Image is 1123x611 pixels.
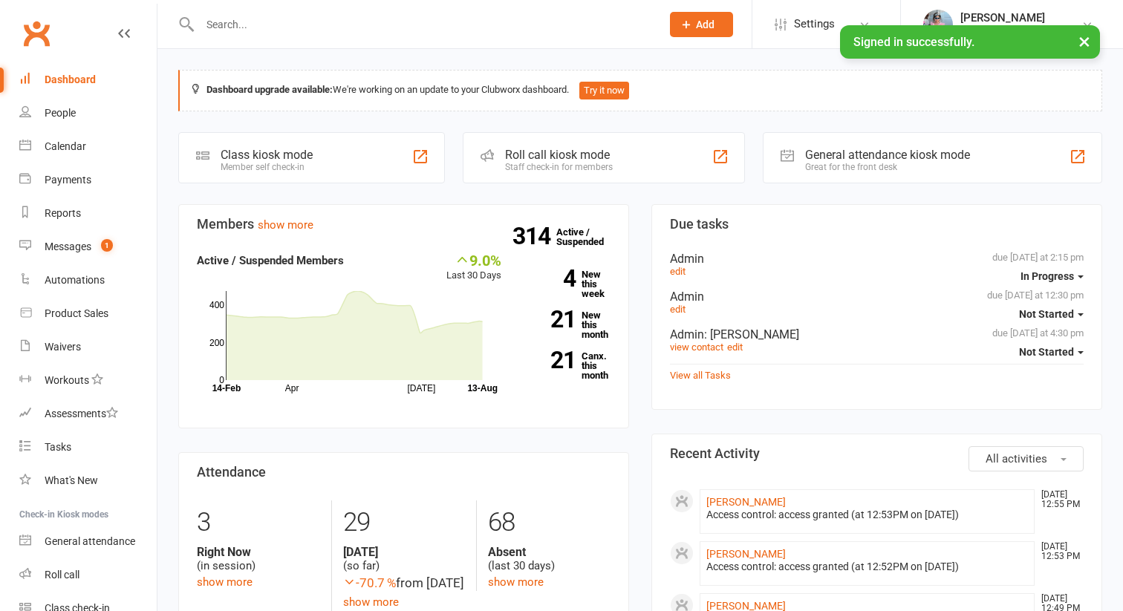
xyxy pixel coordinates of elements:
[1019,346,1074,358] span: Not Started
[45,274,105,286] div: Automations
[670,446,1084,461] h3: Recent Activity
[960,11,1045,24] div: [PERSON_NAME]
[197,465,611,480] h3: Attendance
[343,573,466,593] div: from [DATE]
[524,349,576,371] strong: 21
[19,297,157,330] a: Product Sales
[1034,542,1083,561] time: [DATE] 12:53 PM
[579,82,629,99] button: Try it now
[45,307,108,319] div: Product Sales
[1019,301,1084,327] button: Not Started
[45,474,98,486] div: What's New
[45,241,91,252] div: Messages
[19,364,157,397] a: Workouts
[524,267,576,290] strong: 4
[197,500,320,545] div: 3
[343,575,396,590] span: -70.7 %
[197,545,320,573] div: (in session)
[969,446,1084,471] button: All activities
[670,304,686,315] a: edit
[446,252,501,268] div: 9.0%
[19,330,157,364] a: Waivers
[195,14,651,35] input: Search...
[1019,339,1084,365] button: Not Started
[960,24,1045,38] div: Lyf 24/7
[101,239,113,252] span: 1
[670,266,686,277] a: edit
[19,397,157,431] a: Assessments
[45,441,71,453] div: Tasks
[19,464,157,497] a: What's New
[524,310,611,339] a: 21New this month
[19,197,157,230] a: Reports
[221,148,313,162] div: Class kiosk mode
[19,558,157,592] a: Roll call
[706,496,786,508] a: [PERSON_NAME]
[45,408,118,419] div: Assessments
[197,575,253,589] a: show more
[45,140,86,152] div: Calendar
[19,97,157,130] a: People
[706,548,786,560] a: [PERSON_NAME]
[488,545,611,559] strong: Absent
[670,217,1084,232] h3: Due tasks
[1071,25,1098,57] button: ×
[197,545,320,559] strong: Right Now
[343,545,466,573] div: (so far)
[45,73,96,85] div: Dashboard
[18,15,55,52] a: Clubworx
[45,207,81,219] div: Reports
[704,327,799,342] span: : [PERSON_NAME]
[556,216,622,258] a: 314Active / Suspended
[197,217,611,232] h3: Members
[505,148,613,162] div: Roll call kiosk mode
[696,19,715,30] span: Add
[45,569,79,581] div: Roll call
[343,595,399,609] a: show more
[197,254,344,267] strong: Active / Suspended Members
[706,561,1028,573] div: Access control: access granted (at 12:52PM on [DATE])
[670,327,1084,342] div: Admin
[45,107,76,119] div: People
[19,525,157,558] a: General attendance kiosk mode
[343,545,466,559] strong: [DATE]
[670,290,1084,304] div: Admin
[19,63,157,97] a: Dashboard
[1021,263,1084,290] button: In Progress
[19,230,157,264] a: Messages 1
[524,351,611,380] a: 21Canx. this month
[805,148,970,162] div: General attendance kiosk mode
[45,341,81,353] div: Waivers
[221,162,313,172] div: Member self check-in
[524,308,576,330] strong: 21
[488,500,611,545] div: 68
[19,431,157,464] a: Tasks
[446,252,501,284] div: Last 30 Days
[670,252,1084,266] div: Admin
[488,545,611,573] div: (last 30 days)
[19,264,157,297] a: Automations
[19,130,157,163] a: Calendar
[670,370,731,381] a: View all Tasks
[706,509,1028,521] div: Access control: access granted (at 12:53PM on [DATE])
[512,225,556,247] strong: 314
[524,269,611,298] a: 4New this week
[488,575,544,589] a: show more
[670,342,723,353] a: view contact
[1034,490,1083,509] time: [DATE] 12:55 PM
[45,374,89,386] div: Workouts
[45,535,135,547] div: General attendance
[19,163,157,197] a: Payments
[258,218,313,232] a: show more
[1019,308,1074,320] span: Not Started
[505,162,613,172] div: Staff check-in for members
[794,7,835,41] span: Settings
[1021,270,1074,282] span: In Progress
[178,70,1102,111] div: We're working on an update to your Clubworx dashboard.
[923,10,953,39] img: thumb_image1747747990.png
[206,84,333,95] strong: Dashboard upgrade available:
[805,162,970,172] div: Great for the front desk
[670,12,733,37] button: Add
[45,174,91,186] div: Payments
[853,35,974,49] span: Signed in successfully.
